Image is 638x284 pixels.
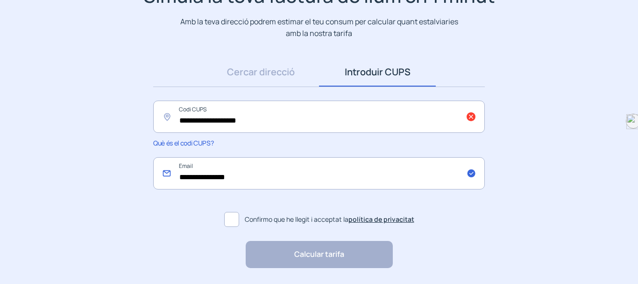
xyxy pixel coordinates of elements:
a: Cercar direcció [202,58,319,87]
a: Introduir CUPS [319,58,436,87]
span: Què és el codi CUPS? [153,138,213,147]
span: Confirmo que he llegit i acceptat la [245,214,414,225]
a: política de privacitat [348,215,414,224]
p: Amb la teva direcció podrem estimar el teu consum per calcular quant estalviaries amb la nostra t... [178,16,460,39]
